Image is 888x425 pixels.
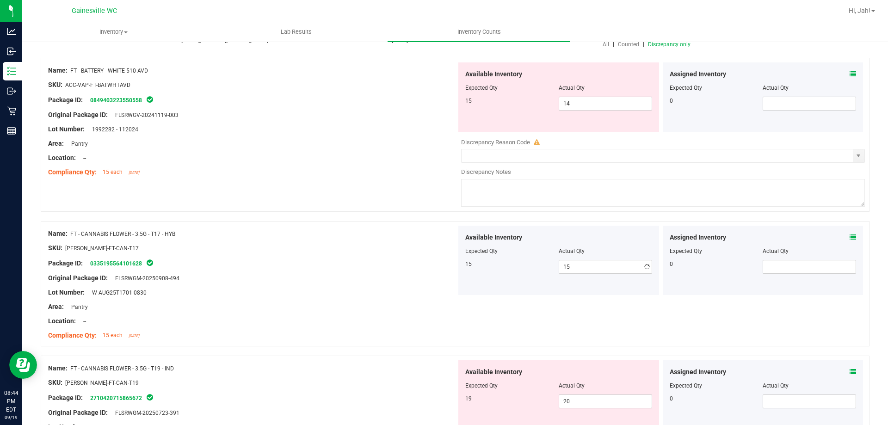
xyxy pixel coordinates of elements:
[48,274,108,282] span: Original Package ID:
[465,98,472,104] span: 15
[103,332,123,339] span: 15 each
[670,367,726,377] span: Assigned Inventory
[146,258,154,267] span: In Sync
[65,380,139,386] span: [PERSON_NAME]-FT-CAN-T19
[111,410,179,416] span: FLSRWGM-20250723-391
[670,84,763,92] div: Expected Qty
[48,244,62,252] span: SKU:
[559,85,585,91] span: Actual Qty
[111,112,179,118] span: FLSRWGV-20241119-003
[7,67,16,76] inline-svg: Inventory
[48,230,68,237] span: Name:
[7,27,16,36] inline-svg: Analytics
[87,126,138,133] span: 1992282 - 112024
[7,126,16,136] inline-svg: Reports
[48,332,97,339] span: Compliance Qty:
[9,351,37,379] iframe: Resource center
[445,28,513,36] span: Inventory Counts
[48,67,68,74] span: Name:
[465,233,522,242] span: Available Inventory
[23,28,204,36] span: Inventory
[670,247,763,255] div: Expected Qty
[48,289,85,296] span: Lot Number:
[48,154,76,161] span: Location:
[268,28,324,36] span: Lab Results
[763,382,856,390] div: Actual Qty
[48,303,64,310] span: Area:
[4,414,18,421] p: 09/19
[559,382,585,389] span: Actual Qty
[465,382,498,389] span: Expected Qty
[87,289,147,296] span: W-AUG25T1701-0830
[67,304,88,310] span: Pantry
[48,317,76,325] span: Location:
[70,231,175,237] span: FT - CANNABIS FLOWER - 3.5G - T17 - HYB
[129,334,139,338] span: [DATE]
[41,37,64,43] span: In Review
[559,260,652,273] input: 15
[763,84,856,92] div: Actual Qty
[48,259,83,267] span: Package ID:
[7,86,16,96] inline-svg: Outbound
[559,97,652,110] input: 14
[7,106,16,116] inline-svg: Retail
[670,382,763,390] div: Expected Qty
[853,149,864,162] span: select
[146,95,154,104] span: In Sync
[465,85,498,91] span: Expected Qty
[465,261,472,267] span: 15
[603,41,609,48] span: All
[4,389,18,414] p: 08:44 PM EDT
[48,379,62,386] span: SKU:
[205,22,388,42] a: Lab Results
[670,260,763,268] div: 0
[465,367,522,377] span: Available Inventory
[48,140,64,147] span: Area:
[7,47,16,56] inline-svg: Inbound
[849,7,870,14] span: Hi, Jah!
[48,81,62,88] span: SKU:
[90,395,142,401] a: 2710420715865672
[79,318,86,325] span: --
[461,139,530,146] span: Discrepancy Reason Code
[70,365,174,372] span: FT - CANNABIS FLOWER - 3.5G - T19 - IND
[90,97,142,104] a: 0849403223550558
[129,171,139,175] span: [DATE]
[111,275,179,282] span: FLSRWGM-20250908-494
[465,69,522,79] span: Available Inventory
[146,393,154,402] span: In Sync
[670,69,726,79] span: Assigned Inventory
[48,409,108,416] span: Original Package ID:
[388,22,570,42] a: Inventory Counts
[643,41,644,48] span: |
[103,169,123,175] span: 15 each
[616,41,643,48] a: Counted
[48,96,83,104] span: Package ID:
[618,41,639,48] span: Counted
[465,248,498,254] span: Expected Qty
[48,168,97,176] span: Compliance Qty:
[48,364,68,372] span: Name:
[670,97,763,105] div: 0
[670,233,726,242] span: Assigned Inventory
[646,41,691,48] a: Discrepancy only
[22,22,205,42] a: Inventory
[70,68,148,74] span: FT - BATTERY - WHITE 510 AVD
[72,7,117,15] span: Gainesville WC
[461,167,865,177] div: Discrepancy Notes
[65,245,139,252] span: [PERSON_NAME]-FT-CAN-T17
[559,248,585,254] span: Actual Qty
[763,247,856,255] div: Actual Qty
[48,111,108,118] span: Original Package ID:
[392,37,450,43] span: [DATE] 8:10:07 PM EDT
[603,41,613,48] a: All
[67,141,88,147] span: Pantry
[648,41,691,48] span: Discrepancy only
[65,82,130,88] span: ACC-VAP-FT-BATWHTAVD
[670,394,763,403] div: 0
[79,155,86,161] span: --
[613,41,614,48] span: |
[465,395,472,402] span: 19
[181,37,268,43] span: [EMAIL_ADDRESS][DOMAIN_NAME]
[90,260,142,267] a: 0335195564101628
